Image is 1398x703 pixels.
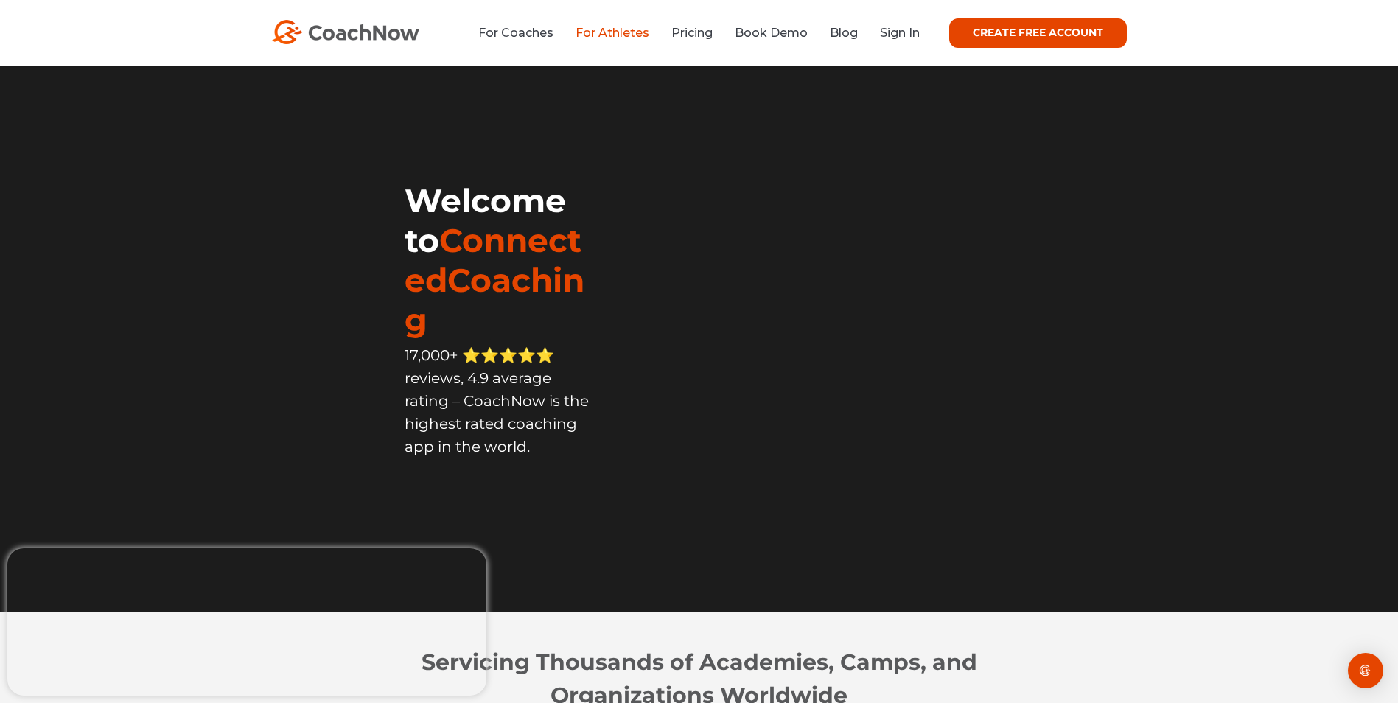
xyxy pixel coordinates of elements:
a: Sign In [880,26,920,40]
span: ConnectedCoaching [405,220,584,340]
span: 17,000+ ⭐️⭐️⭐️⭐️⭐️ reviews, 4.9 average rating – CoachNow is the highest rated coaching app in th... [405,346,589,455]
img: CoachNow Logo [272,20,419,44]
a: Blog [830,26,858,40]
iframe: Embedded CTA [405,486,589,525]
a: For Athletes [576,26,649,40]
div: Open Intercom Messenger [1348,653,1383,688]
a: Pricing [671,26,713,40]
iframe: Popup CTA [7,548,486,696]
a: CREATE FREE ACCOUNT [949,18,1127,48]
a: For Coaches [478,26,553,40]
a: Book Demo [735,26,808,40]
h1: Welcome to [405,181,593,340]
